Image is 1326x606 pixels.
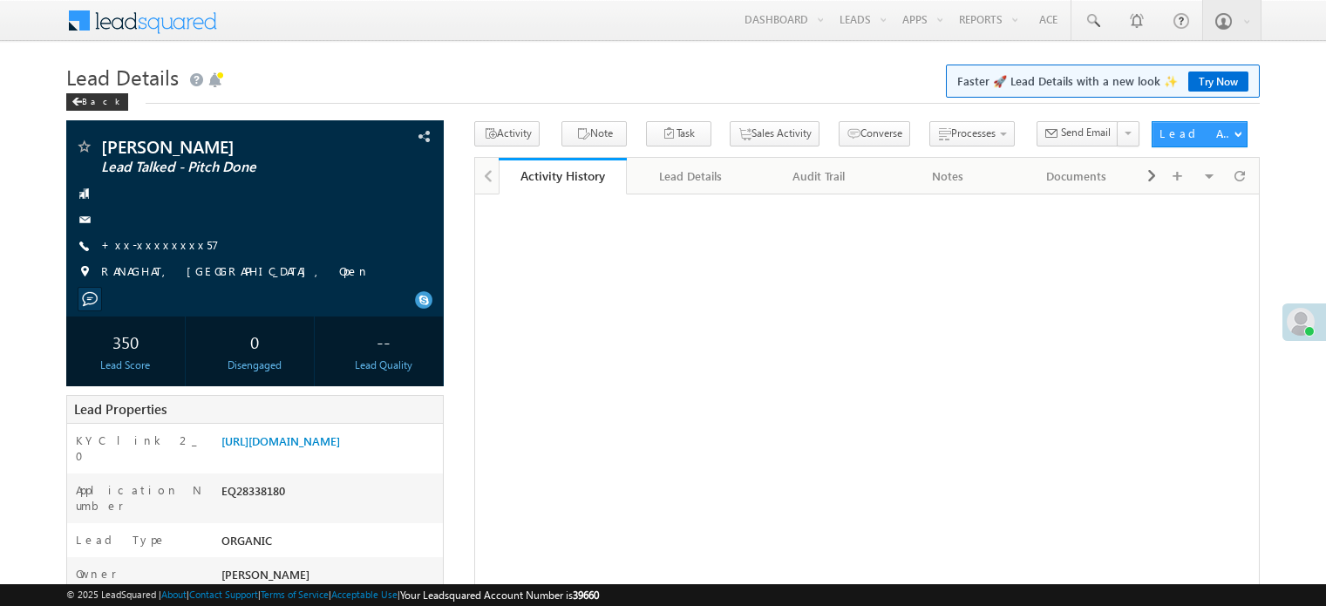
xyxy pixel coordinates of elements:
div: Lead Actions [1159,126,1234,141]
div: Audit Trail [770,166,868,187]
a: [URL][DOMAIN_NAME] [221,433,340,448]
button: Lead Actions [1152,121,1248,147]
div: Disengaged [200,357,309,373]
div: Back [66,93,128,111]
label: Application Number [76,482,203,514]
button: Converse [839,121,910,146]
a: Contact Support [189,589,258,600]
button: Sales Activity [730,121,819,146]
span: © 2025 LeadSquared | | | | | [66,587,599,603]
span: Lead Details [66,63,179,91]
a: Terms of Service [261,589,329,600]
span: Lead Talked - Pitch Done [101,159,335,176]
div: Lead Score [71,357,180,373]
div: Lead Details [641,166,739,187]
button: Processes [929,121,1015,146]
div: Lead Quality [329,357,439,373]
a: Back [66,92,137,107]
div: 0 [200,325,309,357]
a: Acceptable Use [331,589,398,600]
span: Send Email [1061,125,1111,140]
label: Owner [76,566,117,582]
button: Send Email [1037,121,1119,146]
div: EQ28338180 [217,482,443,507]
label: Lead Type [76,532,167,548]
span: [PERSON_NAME] [221,567,309,582]
span: Processes [951,126,996,140]
button: Activity [474,121,540,146]
a: Audit Trail [756,158,884,194]
div: ORGANIC [217,532,443,556]
span: Faster 🚀 Lead Details with a new look ✨ [957,72,1248,90]
a: Notes [884,158,1012,194]
span: Your Leadsquared Account Number is [400,589,599,602]
button: Note [561,121,627,146]
a: Lead Details [627,158,755,194]
div: -- [329,325,439,357]
a: About [161,589,187,600]
button: Task [646,121,711,146]
label: KYC link 2_0 [76,432,203,464]
div: Documents [1027,166,1125,187]
a: Try Now [1188,71,1248,92]
span: 39660 [573,589,599,602]
span: Lead Properties [74,400,167,418]
span: RANAGHAT, [GEOGRAPHIC_DATA], Open [101,263,370,281]
a: Activity History [499,158,627,194]
span: [PERSON_NAME] [101,138,335,155]
div: Notes [898,166,996,187]
a: +xx-xxxxxxxx57 [101,237,219,252]
a: Documents [1013,158,1141,194]
div: 350 [71,325,180,357]
div: Activity History [512,167,614,184]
